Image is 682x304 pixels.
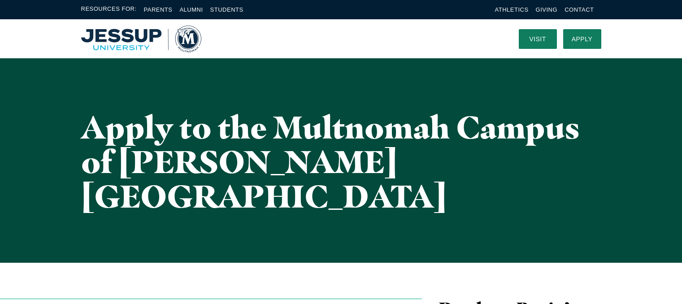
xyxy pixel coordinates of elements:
a: Athletics [495,6,529,13]
img: Multnomah University Logo [81,26,201,52]
h1: Apply to the Multnomah Campus of [PERSON_NAME][GEOGRAPHIC_DATA] [81,110,601,213]
a: Apply [563,29,601,49]
a: Alumni [179,6,203,13]
a: Parents [144,6,173,13]
a: Visit [519,29,557,49]
span: Resources For: [81,4,137,15]
a: Giving [536,6,558,13]
a: Students [210,6,243,13]
a: Contact [565,6,594,13]
a: Home [81,26,201,52]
